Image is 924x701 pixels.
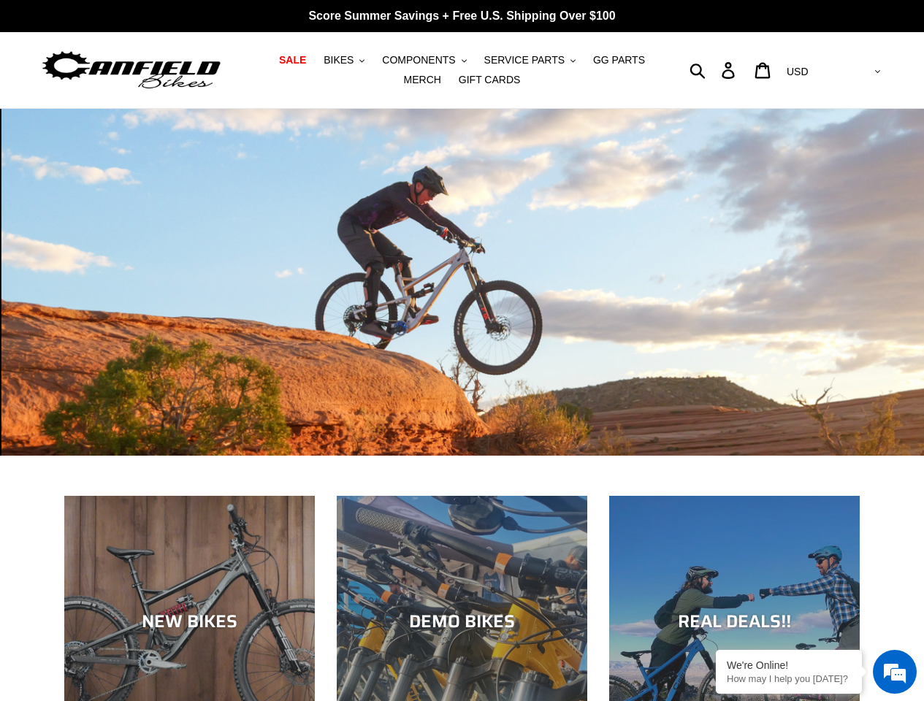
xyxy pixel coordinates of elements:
div: NEW BIKES [64,610,315,632]
a: GG PARTS [586,50,652,70]
div: REAL DEALS!! [609,610,860,632]
button: SERVICE PARTS [477,50,583,70]
a: GIFT CARDS [451,70,528,90]
span: MERCH [404,74,441,86]
button: BIKES [316,50,372,70]
a: SALE [272,50,313,70]
span: GG PARTS [593,54,645,66]
div: DEMO BIKES [337,610,587,632]
span: SERVICE PARTS [484,54,565,66]
div: We're Online! [727,659,851,671]
img: Canfield Bikes [40,47,223,93]
span: BIKES [324,54,354,66]
span: SALE [279,54,306,66]
span: GIFT CARDS [459,74,521,86]
span: COMPONENTS [382,54,455,66]
a: MERCH [397,70,448,90]
button: COMPONENTS [375,50,473,70]
p: How may I help you today? [727,673,851,684]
